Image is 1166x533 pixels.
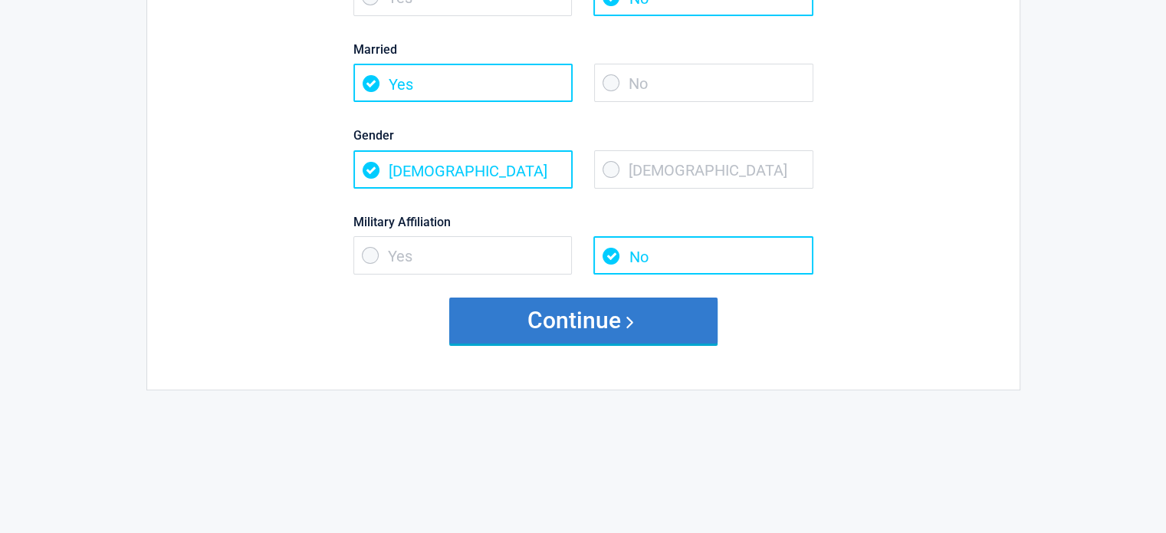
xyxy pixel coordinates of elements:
span: Yes [353,64,573,102]
span: No [593,236,813,275]
span: Yes [353,236,573,275]
span: [DEMOGRAPHIC_DATA] [594,150,813,189]
label: Gender [353,125,813,146]
span: No [594,64,813,102]
label: Military Affiliation [353,212,813,232]
label: Married [353,39,813,60]
span: [DEMOGRAPHIC_DATA] [353,150,573,189]
button: Continue [449,298,718,344]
